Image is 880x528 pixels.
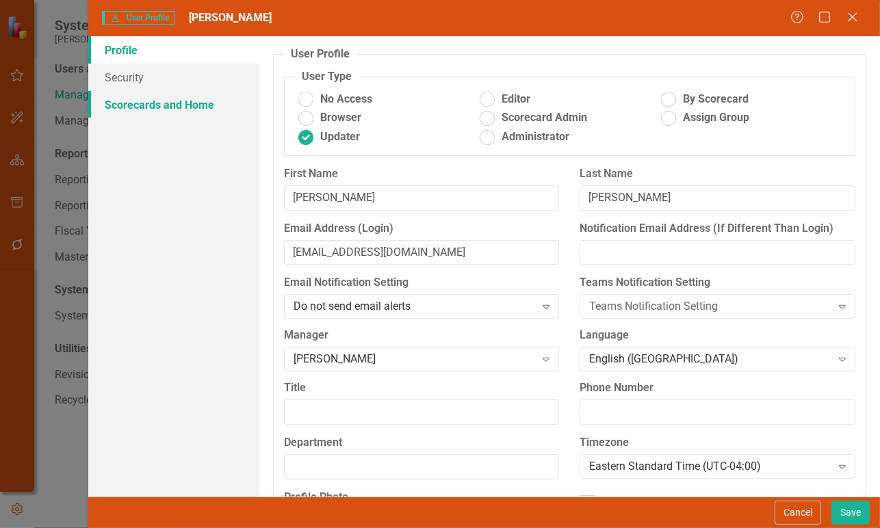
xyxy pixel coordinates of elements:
div: Do not send email alerts [294,299,535,315]
span: [PERSON_NAME] [189,11,272,24]
label: Profile Photo [284,490,560,505]
label: First Name [284,166,560,182]
a: Profile [88,36,259,64]
legend: User Type [295,69,359,85]
div: English ([GEOGRAPHIC_DATA]) [589,352,831,367]
label: Email Address (Login) [284,221,560,237]
div: Send Welcome Email [603,495,707,511]
label: Language [580,328,855,343]
span: User Profile [102,11,175,25]
div: [PERSON_NAME] [294,352,535,367]
label: Timezone [580,435,855,451]
label: Notification Email Address (If Different Than Login) [580,221,855,237]
span: Scorecard Admin [502,110,587,126]
button: Cancel [775,501,821,525]
span: No Access [320,92,372,107]
span: Assign Group [683,110,749,126]
span: By Scorecard [683,92,749,107]
button: Save [831,501,870,525]
label: Email Notification Setting [284,275,560,291]
a: Security [88,64,259,91]
label: Department [284,435,560,451]
span: Administrator [502,129,569,145]
a: Scorecards and Home [88,91,259,118]
div: Eastern Standard Time (UTC-04:00) [589,458,831,474]
span: Updater [320,129,360,145]
label: Last Name [580,166,855,182]
legend: User Profile [284,47,357,62]
label: Teams Notification Setting [580,275,855,291]
div: Teams Notification Setting [589,299,831,315]
label: Manager [284,328,560,343]
span: Editor [502,92,530,107]
span: Browser [320,110,361,126]
label: Phone Number [580,380,855,396]
label: Title [284,380,560,396]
